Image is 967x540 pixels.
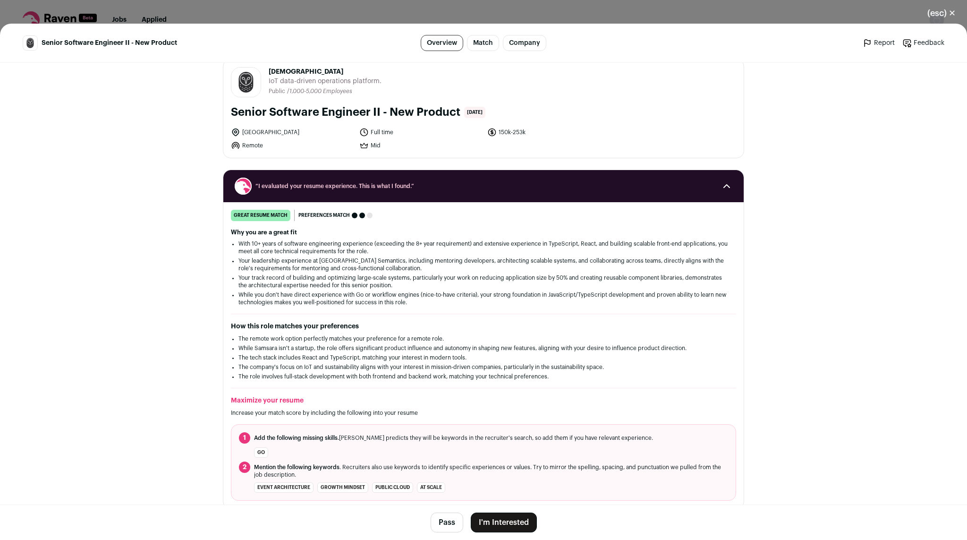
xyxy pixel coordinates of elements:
a: Report [863,38,895,48]
h2: Why you are a great fit [231,229,736,236]
li: Event Architecture [254,482,314,493]
img: f3d5d0fa5e81f1c40eef72acec6f04c076c8df624c75215ce6affc40ebb62c96.jpg [23,36,37,50]
li: 150k-253k [487,128,610,137]
div: great resume match [231,210,290,221]
li: The role involves full-stack development with both frontend and backend work, matching your techn... [238,373,729,380]
li: Remote [231,141,354,150]
li: public cloud [372,482,413,493]
li: [GEOGRAPHIC_DATA] [231,128,354,137]
li: at scale [417,482,445,493]
li: Go [254,447,268,458]
h1: Senior Software Engineer II - New Product [231,105,460,120]
p: Increase your match score by including the following into your resume [231,409,736,417]
li: With 10+ years of software engineering experience (exceeding the 8+ year requirement) and extensi... [238,240,729,255]
span: 2 [239,462,250,473]
a: Company [503,35,546,51]
span: Senior Software Engineer II - New Product [42,38,177,48]
a: Overview [421,35,463,51]
li: Public [269,88,287,95]
span: 1,000-5,000 Employees [289,88,352,94]
a: Feedback [902,38,944,48]
button: Pass [431,513,463,532]
span: Preferences match [298,211,350,220]
h2: Maximize your resume [231,396,736,405]
li: Full time [359,128,482,137]
span: Add the following missing skills. [254,435,339,441]
span: [PERSON_NAME] predicts they will be keywords in the recruiter's search, so add them if you have r... [254,434,653,442]
span: “I evaluated your resume experience. This is what I found.” [255,182,712,190]
li: While you don't have direct experience with Go or workflow engines (nice-to-have criteria), your ... [238,291,729,306]
span: IoT data-driven operations platform. [269,77,382,86]
li: growth mindset [317,482,368,493]
a: Match [467,35,499,51]
span: [DATE] [464,107,485,118]
li: The remote work option perfectly matches your preference for a remote role. [238,335,729,343]
span: Mention the following keywords [254,464,339,470]
button: Close modal [916,3,967,24]
li: The company's focus on IoT and sustainability aligns with your interest in mission-driven compani... [238,363,729,371]
button: I'm Interested [471,513,537,532]
span: 1 [239,432,250,444]
li: While Samsara isn't a startup, the role offers significant product influence and autonomy in shap... [238,344,729,352]
li: Your leadership experience at [GEOGRAPHIC_DATA] Semantics, including mentoring developers, archit... [238,257,729,272]
h2: How this role matches your preferences [231,322,736,331]
span: [DEMOGRAPHIC_DATA] [269,67,382,77]
li: Your track record of building and optimizing large-scale systems, particularly your work on reduc... [238,274,729,289]
li: Mid [359,141,482,150]
li: The tech stack includes React and TypeScript, matching your interest in modern tools. [238,354,729,361]
li: / [287,88,352,95]
span: . Recruiters also use keywords to identify specific experiences or values. Try to mirror the spel... [254,463,728,479]
img: f3d5d0fa5e81f1c40eef72acec6f04c076c8df624c75215ce6affc40ebb62c96.jpg [231,68,261,97]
